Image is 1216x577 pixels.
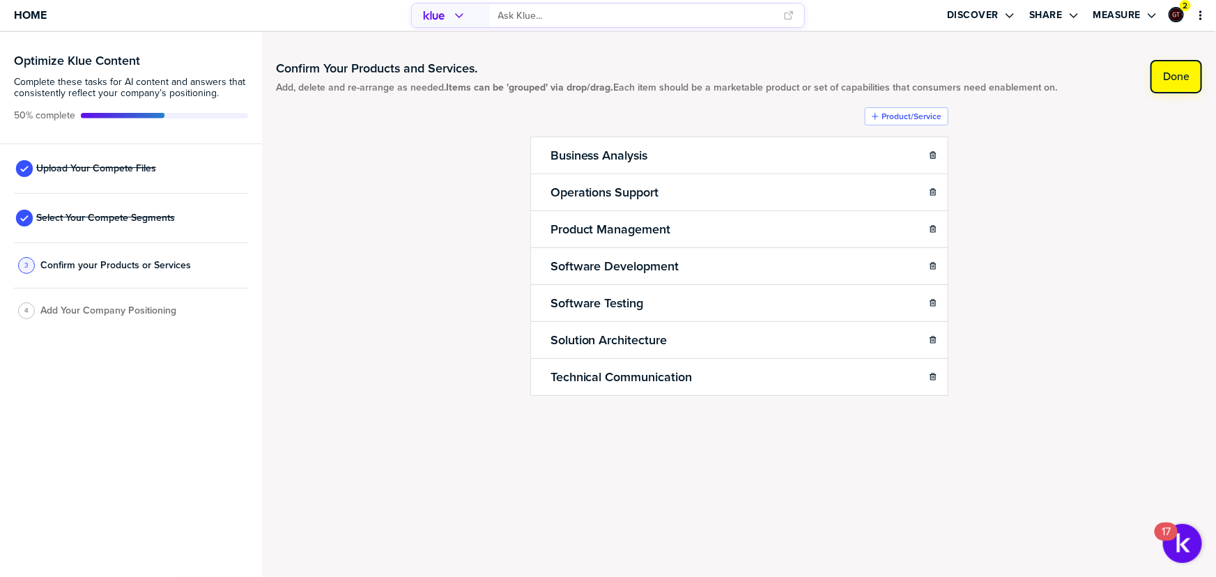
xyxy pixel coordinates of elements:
span: 2 [1183,1,1188,11]
h2: Business Analysis [548,146,651,165]
li: Technical Communication [530,358,948,396]
label: Discover [947,9,999,22]
span: Complete these tasks for AI content and answers that consistently reflect your company’s position... [14,77,248,99]
h2: Technical Communication [548,367,695,387]
img: ee1355cada6433fc92aa15fbfe4afd43-sml.png [1170,8,1183,21]
button: Done [1150,60,1202,93]
span: Add, delete and re-arrange as needed. Each item should be a marketable product or set of capabili... [276,82,1057,93]
div: 17 [1162,532,1171,550]
h3: Optimize Klue Content [14,54,248,67]
h2: Software Development [548,256,682,276]
h2: Software Testing [548,293,647,313]
h2: Product Management [548,220,674,239]
h2: Operations Support [548,183,662,202]
div: Graham Tutti [1169,7,1184,22]
li: Solution Architecture [530,321,948,359]
li: Business Analysis [530,137,948,174]
span: 3 [24,260,29,270]
li: Operations Support [530,174,948,211]
span: Active [14,110,75,121]
button: Open Resource Center, 17 new notifications [1163,524,1202,563]
span: Confirm your Products or Services [40,260,191,271]
span: Add Your Company Positioning [40,305,176,316]
strong: Items can be 'grouped' via drop/drag. [446,80,613,95]
label: Measure [1093,9,1141,22]
button: Product/Service [865,107,948,125]
li: Product Management [530,210,948,248]
label: Done [1163,70,1190,84]
h1: Confirm Your Products and Services. [276,60,1057,77]
li: Software Testing [530,284,948,322]
li: Software Development [530,247,948,285]
span: Home [14,9,47,21]
a: Edit Profile [1167,6,1185,24]
input: Ask Klue... [498,4,776,27]
label: Product/Service [882,111,942,122]
span: 4 [24,305,29,316]
label: Share [1029,9,1063,22]
h2: Solution Architecture [548,330,670,350]
span: Upload Your Compete Files [36,163,156,174]
span: Select Your Compete Segments [36,213,175,224]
